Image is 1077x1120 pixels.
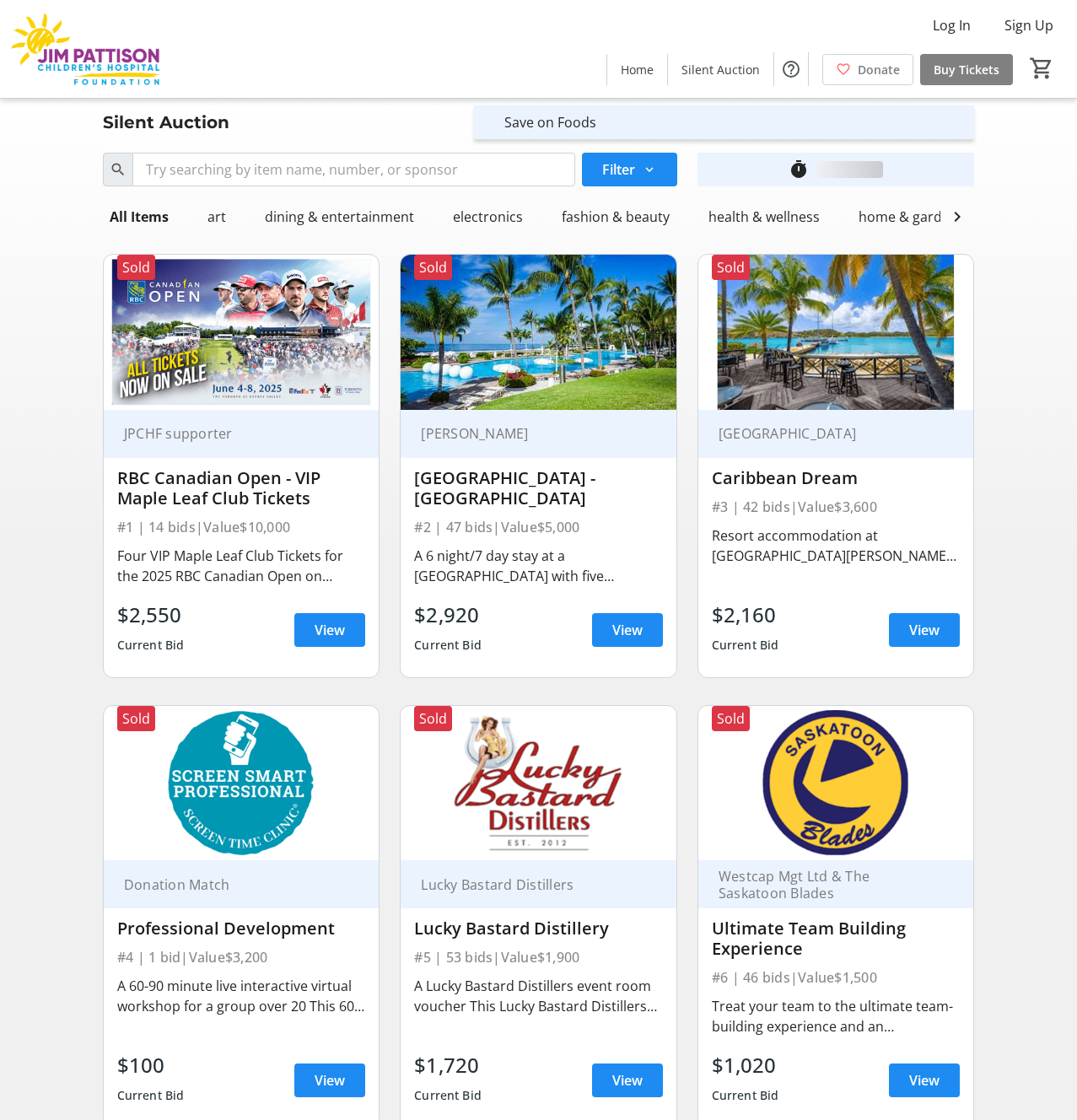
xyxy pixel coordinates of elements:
div: #1 | 14 bids | Value $10,000 [117,515,366,539]
img: Professional Development [104,706,380,861]
div: #3 | 42 bids | Value $3,600 [712,495,961,519]
div: RBC Canadian Open - VIP Maple Leaf Club Tickets [117,468,366,509]
div: Resort accommodation at [GEOGRAPHIC_DATA][PERSON_NAME] Antigua for up to 3 rooms (double occupanc... [712,525,961,566]
button: Log In [919,12,984,39]
div: Sold [117,706,155,731]
div: $2,550 [117,600,185,630]
div: home & garden [852,200,965,234]
div: Current Bid [712,1080,779,1111]
div: art [201,200,233,234]
img: Lucky Bastard Distillery [401,706,676,861]
a: Home [607,54,667,85]
div: $2,160 [712,600,779,630]
div: Sold [712,706,750,731]
img: RBC Canadian Open - VIP Maple Leaf Club Tickets [104,255,380,410]
div: Lucky Bastard Distillers [414,876,643,893]
div: Donation Match [117,876,346,893]
div: dining & entertainment [258,200,421,234]
a: View [592,1063,663,1097]
div: A 6 night/7 day stay at a [GEOGRAPHIC_DATA] with five locations to choose from: [GEOGRAPHIC_DATA]... [414,546,663,586]
div: $1,720 [414,1050,482,1080]
a: View [592,613,663,647]
div: Lucky Bastard Distillery [414,918,663,939]
div: Current Bid [117,630,185,660]
a: Donate [822,54,913,85]
button: Sign Up [991,12,1067,39]
a: View [889,1063,960,1097]
div: All Items [103,200,175,234]
div: Four VIP Maple Leaf Club Tickets for the 2025 RBC Canadian Open on [DATE] to [DATE] at [GEOGRAPHI... [117,546,366,586]
div: #2 | 47 bids | Value $5,000 [414,515,663,539]
div: A 60-90 minute live interactive virtual workshop for a group over 20 This 60-90 minute LIVE inter... [117,976,366,1016]
img: Jim Pattison Children's Hospital Foundation's Logo [10,7,160,91]
div: Westcap Mgt Ltd & The Saskatoon Blades [712,868,940,902]
img: Ultimate Team Building Experience [698,706,974,861]
button: Help [774,52,808,86]
div: #6 | 46 bids | Value $1,500 [712,966,961,989]
span: View [612,1070,643,1090]
div: JPCHF supporter [117,425,346,442]
a: View [889,613,960,647]
span: Donate [858,61,900,78]
a: Silent Auction [668,54,773,85]
mat-icon: timer_outline [789,159,809,180]
a: View [294,613,365,647]
div: Professional Development [117,918,366,939]
img: Caribbean Dream [698,255,974,410]
span: View [612,620,643,640]
span: Filter [602,159,635,180]
div: $100 [117,1050,185,1080]
div: [GEOGRAPHIC_DATA] - [GEOGRAPHIC_DATA] [414,468,663,509]
img: Mayan Palace Resort - Mexico [401,255,676,410]
div: $1,020 [712,1050,779,1080]
div: fashion & beauty [555,200,676,234]
div: Ultimate Team Building Experience [712,918,961,959]
div: Sold [414,706,452,731]
div: $2,920 [414,600,482,630]
div: Sold [414,255,452,280]
span: View [315,620,345,640]
span: Log In [933,15,971,35]
a: View [294,1063,365,1097]
div: A Lucky Bastard Distillers event room voucher This Lucky Bastard Distillers Event Room Voucher al... [414,976,663,1016]
div: Current Bid [414,630,482,660]
div: loading [816,161,883,178]
div: Current Bid [712,630,779,660]
span: Buy Tickets [934,61,999,78]
div: Silent Auction [93,109,240,136]
div: health & wellness [702,200,827,234]
div: Treat your team to the ultimate team-building experience and an unforgettable start to the season... [712,996,961,1037]
span: View [909,1070,940,1090]
button: Filter [582,153,677,186]
div: Current Bid [414,1080,482,1111]
div: [PERSON_NAME] [414,425,643,442]
input: Try searching by item name, number, or sponsor [132,153,575,186]
div: #4 | 1 bid | Value $3,200 [117,945,366,969]
div: Save on Foods [504,109,971,136]
div: Sold [117,255,155,280]
div: electronics [446,200,530,234]
span: Silent Auction [681,61,760,78]
div: #5 | 53 bids | Value $1,900 [414,945,663,969]
a: Buy Tickets [920,54,1013,85]
span: View [909,620,940,640]
div: Sold [712,255,750,280]
div: Caribbean Dream [712,468,961,488]
span: Home [621,61,654,78]
div: Current Bid [117,1080,185,1111]
button: Cart [1026,53,1057,83]
div: [GEOGRAPHIC_DATA] [712,425,940,442]
span: Sign Up [1004,15,1053,35]
span: View [315,1070,345,1090]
